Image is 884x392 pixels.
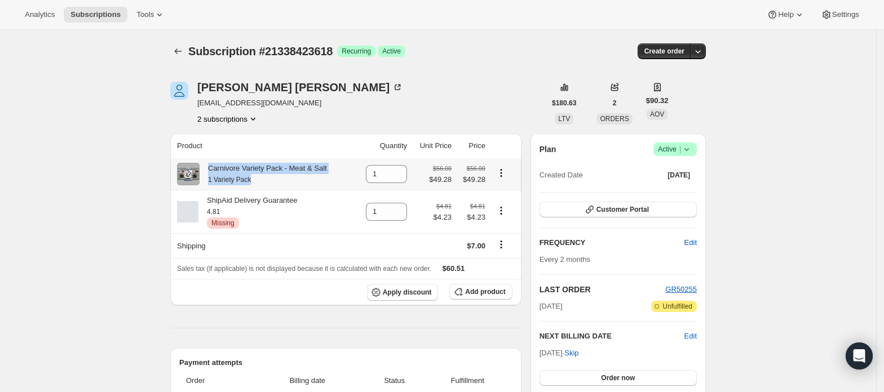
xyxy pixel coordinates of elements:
[778,10,793,19] span: Help
[429,174,452,185] span: $49.28
[606,95,624,111] button: 2
[170,133,355,158] th: Product
[207,208,220,216] small: 4.81
[366,375,423,386] span: Status
[136,10,154,19] span: Tools
[558,115,570,123] span: LTV
[492,167,510,179] button: Product actions
[455,133,489,158] th: Price
[433,165,452,172] small: $56.00
[601,373,635,382] span: Order now
[458,174,485,185] span: $49.28
[197,82,403,93] div: [PERSON_NAME] [PERSON_NAME]
[170,43,186,59] button: Subscriptions
[367,284,439,301] button: Apply discount
[383,288,432,297] span: Apply discount
[443,264,465,273] span: $60.51
[646,95,669,106] span: $90.32
[540,301,563,312] span: [DATE]
[177,163,200,185] img: product img
[552,99,576,108] span: $180.63
[665,284,697,295] button: GR50255
[197,113,259,124] button: Product actions
[600,115,629,123] span: ORDERS
[545,95,583,111] button: $180.63
[678,234,704,252] button: Edit
[668,171,690,180] span: [DATE]
[410,133,455,158] th: Unit Price
[540,284,666,295] h2: LAST ORDER
[832,10,859,19] span: Settings
[638,43,691,59] button: Create order
[467,165,485,172] small: $56.00
[540,237,684,248] h2: FREQUENCY
[436,203,452,210] small: $4.81
[198,195,297,229] div: ShipAid Delivery Guarantee
[197,97,403,109] span: [EMAIL_ADDRESS][DOMAIN_NAME]
[342,47,371,56] span: Recurring
[18,7,61,23] button: Analytics
[177,265,431,273] span: Sales tax (if applicable) is not displayed because it is calculated with each new order.
[684,331,697,342] button: Edit
[211,219,235,228] span: Missing
[64,7,127,23] button: Subscriptions
[188,45,333,57] span: Subscription #21338423618
[355,133,410,158] th: Quantity
[200,163,327,185] div: Carnivore Variety Pack - Meat & Salt
[430,375,506,386] span: Fulfillment
[492,238,510,251] button: Shipping actions
[470,203,485,210] small: $4.81
[613,99,617,108] span: 2
[458,212,485,223] span: $4.23
[382,47,401,56] span: Active
[179,357,512,368] h2: Payment attempts
[679,145,681,154] span: |
[846,342,873,369] div: Open Intercom Messenger
[644,47,684,56] span: Create order
[662,302,692,311] span: Unfulfilled
[540,170,583,181] span: Created Date
[650,110,664,118] span: AOV
[170,82,188,100] span: Stubler Stubler
[564,348,578,359] span: Skip
[255,375,360,386] span: Billing date
[814,7,866,23] button: Settings
[658,144,692,155] span: Active
[684,237,697,248] span: Edit
[661,167,697,183] button: [DATE]
[540,202,697,217] button: Customer Portal
[449,284,512,300] button: Add product
[25,10,55,19] span: Analytics
[130,7,172,23] button: Tools
[492,204,510,217] button: Product actions
[665,285,697,293] a: GR50255
[540,255,590,264] span: Every 2 months
[558,344,585,362] button: Skip
[70,10,121,19] span: Subscriptions
[760,7,811,23] button: Help
[208,176,251,184] small: 1 Variety Pack
[540,349,579,357] span: [DATE] ·
[596,205,649,214] span: Customer Portal
[434,212,452,223] span: $4.23
[540,144,556,155] h2: Plan
[465,287,505,296] span: Add product
[467,242,485,250] span: $7.00
[540,331,684,342] h2: NEXT BILLING DATE
[170,233,355,258] th: Shipping
[540,370,697,386] button: Order now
